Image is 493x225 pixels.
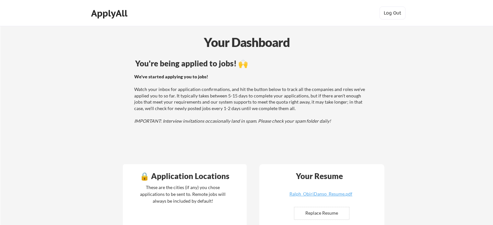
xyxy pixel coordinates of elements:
[134,74,208,79] strong: We've started applying you to jobs!
[282,192,359,196] div: Ralph_ObiriDanso_Resume.pdf
[380,6,405,19] button: Log Out
[1,33,493,51] div: Your Dashboard
[134,73,368,124] div: Watch your inbox for application confirmations, and hit the button below to track all the compani...
[282,192,359,202] a: Ralph_ObiriDanso_Resume.pdf
[91,8,129,19] div: ApplyAll
[135,60,369,67] div: You're being applied to jobs! 🙌
[124,172,245,180] div: 🔒 Application Locations
[138,184,228,204] div: These are the cities (if any) you chose applications to be sent to. Remote jobs will always be in...
[134,118,331,124] em: IMPORTANT: Interview invitations occasionally land in spam. Please check your spam folder daily!
[288,172,352,180] div: Your Resume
